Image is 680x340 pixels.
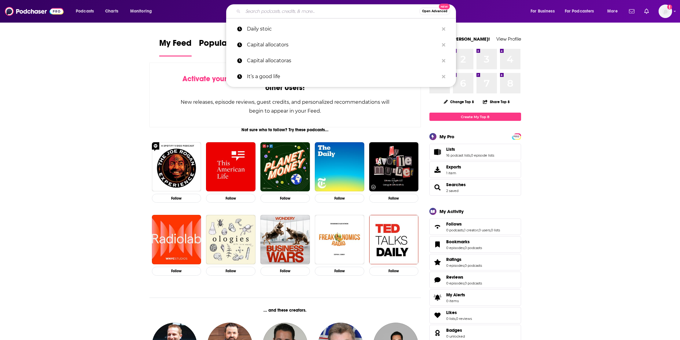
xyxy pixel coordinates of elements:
a: Ratings [432,258,444,266]
a: Badges [432,329,444,337]
span: Exports [446,164,461,170]
span: Bookmarks [446,239,470,244]
input: Search podcasts, credits, & more... [243,6,419,16]
img: The Joe Rogan Experience [152,142,201,192]
a: Bookmarks [432,240,444,249]
button: Follow [206,267,255,276]
img: TED Talks Daily [369,215,419,264]
span: Exports [432,165,444,174]
img: Planet Money [260,142,310,192]
a: Lists [446,146,494,152]
a: Lists [432,148,444,156]
img: My Favorite Murder with Karen Kilgariff and Georgia Hardstark [369,142,419,192]
button: Change Top 8 [440,98,478,106]
a: Reviews [446,274,482,280]
img: Freakonomics Radio [315,215,364,264]
a: 0 episodes [446,281,464,285]
span: Monitoring [130,7,152,16]
span: Bookmarks [429,236,521,253]
a: Follows [432,222,444,231]
span: My Alerts [432,293,444,302]
button: Follow [260,194,310,203]
span: Ratings [429,254,521,270]
a: My Alerts [429,289,521,306]
span: Follows [446,221,462,227]
a: It’s a good life [226,69,456,85]
img: Podchaser - Follow, Share and Rate Podcasts [5,5,64,17]
span: 1 item [446,171,461,175]
a: View Profile [496,36,521,42]
a: 0 unlocked [446,334,465,338]
span: 0 items [446,299,465,303]
span: My Alerts [446,292,465,298]
a: Likes [432,311,444,320]
button: Follow [369,267,419,276]
a: Capital allocators [226,37,456,53]
a: My Feed [159,38,192,56]
a: 0 lists [491,228,500,232]
p: Daily stoic [247,21,439,37]
a: Reviews [432,276,444,284]
button: open menu [603,6,625,16]
a: 0 podcasts [465,263,482,268]
span: Popular Feed [199,38,251,52]
span: Activate your Feed [182,74,245,83]
span: Badges [446,327,462,333]
span: , [490,228,491,232]
img: The Daily [315,142,364,192]
a: 0 podcasts [465,246,482,250]
a: Show notifications dropdown [642,6,651,16]
img: This American Life [206,142,255,192]
span: Follows [429,219,521,235]
a: Ratings [446,257,482,262]
div: ... and these creators. [149,308,421,313]
a: Charts [101,6,122,16]
a: 0 episode lists [471,153,494,157]
span: For Business [531,7,555,16]
img: Radiolab [152,215,201,264]
p: It’s a good life [247,69,439,85]
button: Follow [315,267,364,276]
div: New releases, episode reviews, guest credits, and personalized recommendations will begin to appe... [180,98,390,115]
div: My Pro [439,134,454,139]
a: Searches [432,183,444,192]
a: 0 podcasts [446,228,464,232]
a: 0 reviews [456,316,472,321]
div: Not sure who to follow? Try these podcasts... [149,127,421,132]
a: 0 podcasts [465,281,482,285]
span: Lists [446,146,455,152]
span: Lists [429,144,521,160]
a: 0 episodes [446,263,464,268]
span: Podcasts [76,7,94,16]
a: Popular Feed [199,38,251,56]
button: Share Top 8 [483,96,510,108]
button: Follow [260,267,310,276]
span: New [439,4,450,9]
span: For Podcasters [565,7,594,16]
a: Ologies with Alie Ward [206,215,255,264]
a: Badges [446,327,465,333]
span: Searches [446,182,466,187]
a: PRO [513,134,520,139]
span: Ratings [446,257,461,262]
span: Reviews [429,272,521,288]
div: Search podcasts, credits, & more... [232,4,462,18]
a: Exports [429,161,521,178]
button: Open AdvancedNew [419,8,450,15]
svg: Add a profile image [667,5,672,9]
a: 0 users [479,228,490,232]
button: Follow [152,267,201,276]
span: More [607,7,618,16]
span: Charts [105,7,118,16]
img: User Profile [659,5,672,18]
span: Likes [446,310,457,315]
